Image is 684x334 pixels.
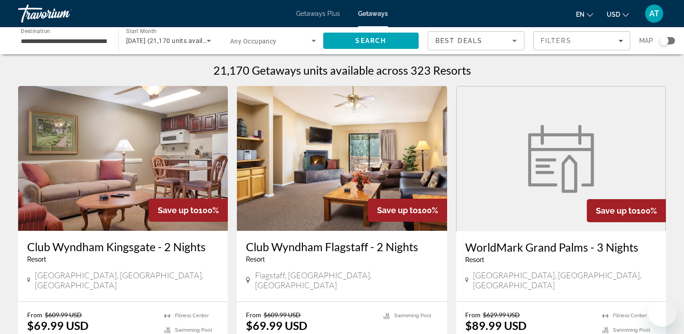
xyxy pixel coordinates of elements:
span: Swimming Pool [175,327,212,333]
span: Search [355,37,386,44]
span: Resort [465,256,484,263]
a: Club Wyndham Flagstaff - 2 Nights [246,240,438,253]
span: [GEOGRAPHIC_DATA], [GEOGRAPHIC_DATA], [GEOGRAPHIC_DATA] [35,270,219,290]
span: Resort [246,256,265,263]
p: $69.99 USD [27,319,89,332]
span: From [246,311,261,319]
span: Save up to [596,206,637,215]
span: Save up to [158,205,198,215]
span: [DATE] (21,170 units available) [126,37,218,44]
div: 100% [587,199,666,222]
span: Start Month [126,28,156,34]
span: en [576,11,585,18]
span: Fitness Center [175,313,209,319]
button: User Menu [642,4,666,23]
a: Getaways Plus [296,10,340,17]
span: Fitness Center [613,313,647,319]
div: 100% [368,199,447,222]
mat-select: Sort by [435,35,517,46]
span: AT [649,9,659,18]
input: Select destination [21,36,107,47]
a: WorldMark Grand Palms - 3 Nights [456,86,666,231]
span: From [465,311,481,319]
span: Swimming Pool [613,327,650,333]
span: [GEOGRAPHIC_DATA], [GEOGRAPHIC_DATA], [GEOGRAPHIC_DATA] [473,270,657,290]
span: Swimming Pool [394,313,431,319]
span: Flagstaff, [GEOGRAPHIC_DATA], [GEOGRAPHIC_DATA] [255,270,438,290]
img: Club Wyndham Kingsgate - 2 Nights [18,86,228,231]
img: Club Wyndham Flagstaff - 2 Nights [237,86,447,231]
button: Change currency [607,8,629,21]
a: Getaways [358,10,388,17]
span: Save up to [377,205,418,215]
span: Any Occupancy [230,38,277,45]
a: WorldMark Grand Palms - 3 Nights [465,240,657,254]
span: Filters [541,37,571,44]
span: USD [607,11,620,18]
button: Search [323,33,419,49]
span: Best Deals [435,37,482,44]
span: From [27,311,42,319]
p: $69.99 USD [246,319,307,332]
div: 100% [149,199,228,222]
button: Filters [533,31,630,50]
iframe: Button to launch messaging window [648,298,677,327]
span: $629.99 USD [483,311,520,319]
a: Club Wyndham Kingsgate - 2 Nights [27,240,219,253]
span: $609.99 USD [264,311,301,319]
button: Change language [576,8,593,21]
h1: 21,170 Getaways units available across 323 Resorts [213,63,471,77]
span: Map [639,34,653,47]
p: $89.99 USD [465,319,527,332]
span: Destination [21,28,50,34]
span: $609.99 USD [45,311,82,319]
img: WorldMark Grand Palms - 3 Nights [523,125,599,193]
span: Resort [27,256,46,263]
a: Travorium [18,2,108,25]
